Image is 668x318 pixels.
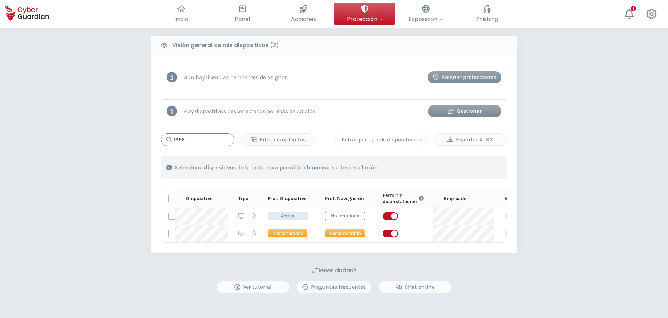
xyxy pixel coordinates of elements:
div: Chat online [384,283,446,291]
span: Acciones [291,15,316,23]
button: Phishing [456,3,517,25]
div: Preguntas frecuentes [302,283,366,291]
button: Filtrar empleados [241,133,315,146]
button: Chat online [378,281,452,293]
span: Panel [235,15,250,23]
button: Inicio [151,3,212,25]
span: Inicio [174,15,188,23]
button: Protección [334,3,395,25]
span: Exposición [409,15,443,23]
button: Exposición [395,3,456,25]
div: 1 [631,6,636,11]
p: Prot. Navegación [325,195,364,202]
button: Panel [212,3,273,25]
span: | [324,134,326,145]
span: Desconectada [325,229,365,238]
p: Selecciona dispositivos de la tabla para permitir o bloquear su desinstalación. [175,164,379,171]
p: Empleado [444,195,467,202]
p: Prot. Dispositivo [268,195,307,202]
span: Activa [268,212,308,220]
button: Ver tutorial [216,281,290,293]
div: Ver tutorial [222,283,284,291]
span: Desconectada [268,229,308,238]
p: Dispositivo [186,195,213,202]
p: Permitir desinstalación [383,192,417,205]
div: Exportar XLSX [439,135,501,144]
button: Preguntas frecuentes [297,281,371,293]
div: Asignar protecciones [433,73,496,81]
h3: ¿Tienes dudas? [312,267,356,274]
button: Asignar protecciones [428,71,501,83]
p: Hay dispositivos desconectados por más de 30 días. [184,108,317,114]
button: Exportar XLSX [434,133,507,146]
button: Acciones [273,3,334,25]
button: Link to FAQ information [417,192,426,205]
div: Gestionar [433,107,496,115]
button: Gestionar [428,105,501,117]
div: Filtrar empleados [247,135,309,144]
p: Tipo [238,195,248,202]
span: Protección [347,15,383,23]
input: Buscar... [161,133,234,146]
span: Phishing [476,15,498,23]
p: Aún hay licencias pendientes de asignar. [184,74,288,81]
span: No instalada [325,212,365,220]
b: Visión general de mis dispositivos (2) [172,41,279,50]
p: Etiquetas [505,195,528,202]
